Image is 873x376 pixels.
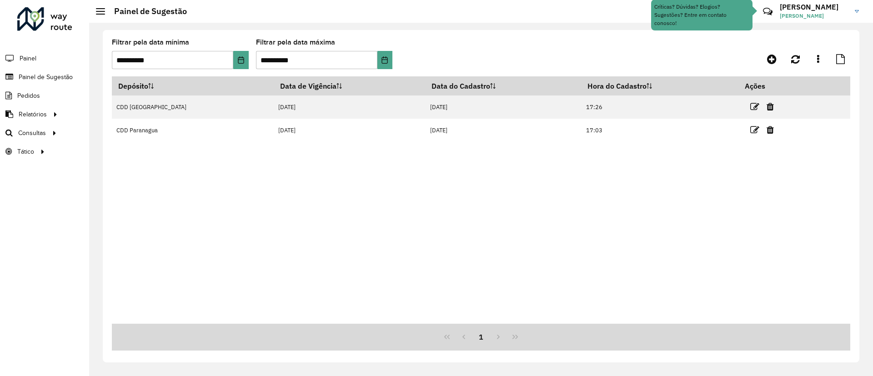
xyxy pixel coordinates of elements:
[582,119,739,142] td: 17:03
[750,124,759,136] a: Editar
[105,6,187,16] h2: Painel de Sugestão
[425,95,581,119] td: [DATE]
[750,100,759,113] a: Editar
[112,95,274,119] td: CDD [GEOGRAPHIC_DATA]
[767,124,774,136] a: Excluir
[17,91,40,100] span: Pedidos
[425,76,581,95] th: Data do Cadastro
[780,3,848,11] h3: [PERSON_NAME]
[472,328,490,346] button: 1
[582,76,739,95] th: Hora do Cadastro
[17,147,34,156] span: Tático
[233,51,248,69] button: Choose Date
[19,110,47,119] span: Relatórios
[582,95,739,119] td: 17:26
[18,128,46,138] span: Consultas
[112,76,274,95] th: Depósito
[256,37,335,48] label: Filtrar pela data máxima
[780,12,848,20] span: [PERSON_NAME]
[112,37,189,48] label: Filtrar pela data mínima
[20,54,36,63] span: Painel
[738,76,793,95] th: Ações
[274,76,425,95] th: Data de Vigência
[425,119,581,142] td: [DATE]
[377,51,392,69] button: Choose Date
[274,95,425,119] td: [DATE]
[767,100,774,113] a: Excluir
[19,72,73,82] span: Painel de Sugestão
[758,2,778,21] a: Contato Rápido
[274,119,425,142] td: [DATE]
[112,119,274,142] td: CDD Paranagua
